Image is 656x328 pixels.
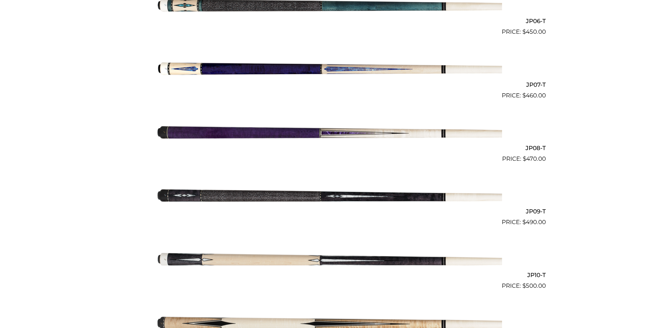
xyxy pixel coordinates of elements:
[111,39,546,100] a: JP07-T $460.00
[111,268,546,281] h2: JP10-T
[111,142,546,155] h2: JP08-T
[522,219,526,225] span: $
[523,155,546,162] bdi: 470.00
[154,39,502,97] img: JP07-T
[522,28,546,35] bdi: 450.00
[522,282,546,289] bdi: 500.00
[522,282,526,289] span: $
[522,219,546,225] bdi: 490.00
[111,166,546,227] a: JP09-T $490.00
[111,103,546,163] a: JP08-T $470.00
[111,205,546,218] h2: JP09-T
[111,78,546,91] h2: JP07-T
[154,230,502,287] img: JP10-T
[154,103,502,161] img: JP08-T
[111,15,546,28] h2: JP06-T
[522,92,546,99] bdi: 460.00
[111,230,546,290] a: JP10-T $500.00
[523,155,526,162] span: $
[154,166,502,224] img: JP09-T
[522,28,526,35] span: $
[522,92,526,99] span: $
